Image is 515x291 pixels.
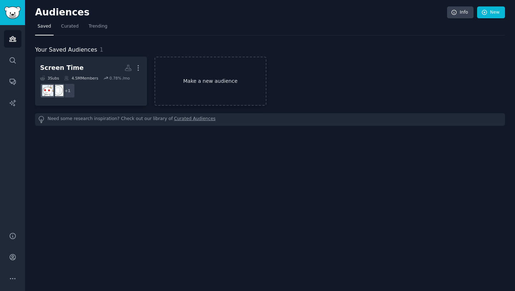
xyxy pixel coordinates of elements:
span: Trending [89,23,107,30]
img: productivity [42,85,53,96]
a: Info [447,6,474,19]
a: Screen Time3Subs4.5MMembers0.78% /mo+1digitalminimalismproductivity [35,57,147,106]
a: Saved [35,21,54,35]
a: Curated [59,21,81,35]
span: Curated [61,23,79,30]
div: + 1 [60,83,75,98]
div: Screen Time [40,63,84,72]
div: 4.5M Members [64,76,98,81]
img: digitalminimalism [52,85,63,96]
a: New [477,6,505,19]
a: Make a new audience [154,57,266,106]
span: 1 [100,46,103,53]
div: 3 Sub s [40,76,59,81]
a: Trending [86,21,110,35]
img: GummySearch logo [4,6,21,19]
div: Need some research inspiration? Check out our library of [35,113,505,126]
a: Curated Audiences [174,116,216,123]
span: Saved [38,23,51,30]
div: 0.78 % /mo [109,76,130,81]
h2: Audiences [35,7,447,18]
span: Your Saved Audiences [35,46,97,54]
